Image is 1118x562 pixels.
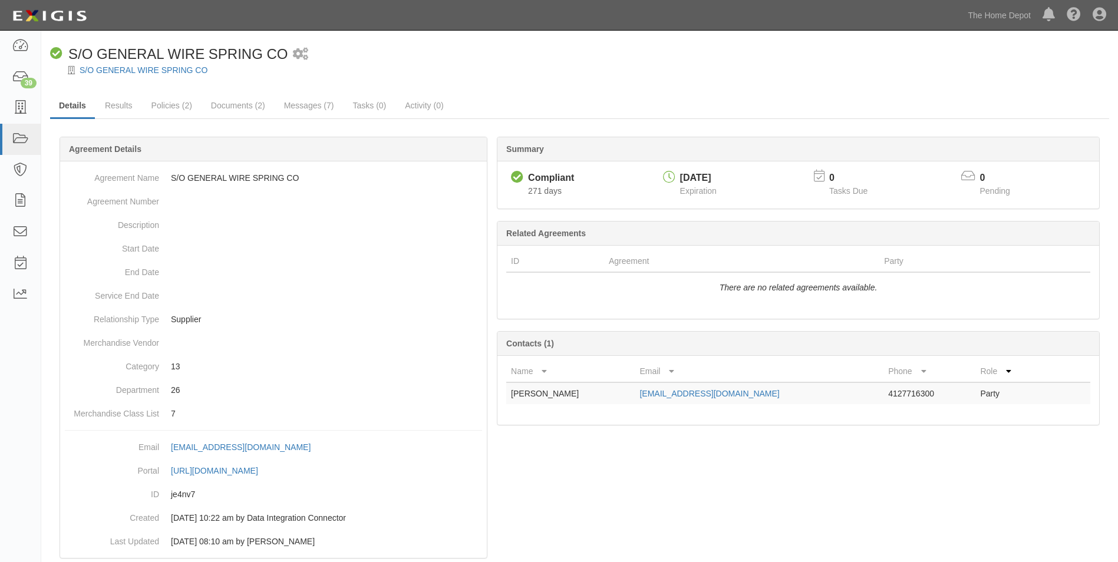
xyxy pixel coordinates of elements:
td: Party [975,382,1043,404]
b: Agreement Details [69,144,141,154]
dt: ID [65,482,159,500]
div: Compliant [528,171,574,185]
img: logo-5460c22ac91f19d4615b14bd174203de0afe785f0fc80cf4dbbc73dc1793850b.png [9,5,90,27]
th: Party [879,250,1038,272]
a: S/O GENERAL WIRE SPRING CO [80,65,207,75]
a: Messages (7) [275,94,343,117]
td: [PERSON_NAME] [506,382,635,404]
dt: Start Date [65,237,159,254]
div: [EMAIL_ADDRESS][DOMAIN_NAME] [171,441,311,453]
p: 7 [171,408,482,419]
th: ID [506,250,604,272]
dt: Last Updated [65,530,159,547]
th: Name [506,361,635,382]
span: S/O GENERAL WIRE SPRING CO [68,46,288,62]
th: Agreement [604,250,879,272]
dt: Merchandise Class List [65,402,159,419]
dt: Created [65,506,159,524]
p: 26 [171,384,482,396]
th: Email [635,361,883,382]
dt: Relationship Type [65,308,159,325]
td: 4127716300 [883,382,975,404]
dd: [DATE] 10:22 am by Data Integration Connector [65,506,482,530]
span: Expiration [680,186,717,196]
span: Since 01/09/2025 [528,186,562,196]
dt: Agreement Number [65,190,159,207]
a: Tasks (0) [344,94,395,117]
th: Phone [883,361,975,382]
b: Related Agreements [506,229,586,238]
th: Role [975,361,1043,382]
b: Summary [506,144,544,154]
p: 0 [980,171,1025,185]
i: 1 scheduled workflow [293,48,308,61]
dd: Supplier [65,308,482,331]
a: Policies (2) [143,94,201,117]
span: Tasks Due [829,186,868,196]
div: S/O GENERAL WIRE SPRING CO [50,44,288,64]
dd: S/O GENERAL WIRE SPRING CO [65,166,482,190]
b: Contacts (1) [506,339,554,348]
i: Help Center - Complianz [1067,8,1081,22]
a: Results [96,94,141,117]
i: Compliant [511,171,523,184]
dt: Agreement Name [65,166,159,184]
dt: End Date [65,260,159,278]
span: Pending [980,186,1010,196]
dt: Department [65,378,159,396]
a: Documents (2) [202,94,274,117]
dt: Service End Date [65,284,159,302]
a: [URL][DOMAIN_NAME] [171,466,271,475]
a: Activity (0) [396,94,452,117]
dt: Merchandise Vendor [65,331,159,349]
a: [EMAIL_ADDRESS][DOMAIN_NAME] [171,442,324,452]
p: 13 [171,361,482,372]
div: [DATE] [680,171,717,185]
div: 39 [21,78,37,88]
a: The Home Depot [962,4,1037,27]
a: Details [50,94,95,119]
dt: Portal [65,459,159,477]
i: Compliant [50,48,62,60]
dd: je4nv7 [65,482,482,506]
dt: Email [65,435,159,453]
dd: [DATE] 08:10 am by [PERSON_NAME] [65,530,482,553]
dt: Description [65,213,159,231]
p: 0 [829,171,882,185]
dt: Category [65,355,159,372]
i: There are no related agreements available. [720,283,878,292]
a: [EMAIL_ADDRESS][DOMAIN_NAME] [639,389,779,398]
